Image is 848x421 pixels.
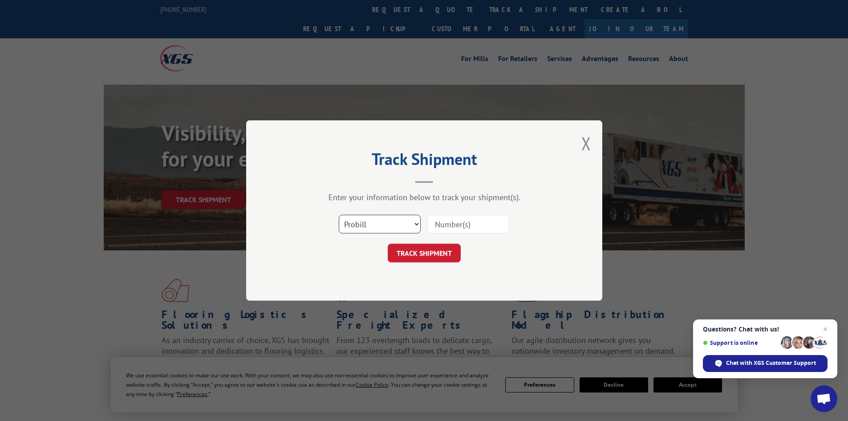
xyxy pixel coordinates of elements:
[726,359,816,367] span: Chat with XGS Customer Support
[388,244,461,262] button: TRACK SHIPMENT
[581,131,591,155] button: Close modal
[291,153,558,170] h2: Track Shipment
[427,215,509,233] input: Number(s)
[703,355,828,372] div: Chat with XGS Customer Support
[291,192,558,202] div: Enter your information below to track your shipment(s).
[703,339,778,346] span: Support is online
[811,385,837,412] div: Open chat
[703,326,828,333] span: Questions? Chat with us!
[820,324,831,335] span: Close chat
